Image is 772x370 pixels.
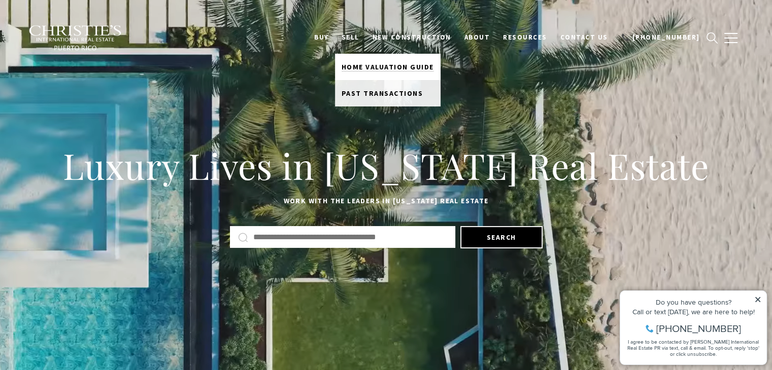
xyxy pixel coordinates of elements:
[56,195,716,207] p: Work with the leaders in [US_STATE] Real Estate
[11,23,147,30] div: Do you have questions?
[13,62,145,82] span: I agree to be contacted by [PERSON_NAME] International Real Estate PR via text, call & email. To ...
[335,80,441,106] a: Past Transactions
[458,28,497,47] a: About
[460,226,543,248] button: Search
[335,28,366,47] a: SELL
[373,33,451,42] span: New Construction
[308,28,335,47] a: BUY
[342,62,434,71] span: Home Valuation Guide
[366,28,458,47] a: New Construction
[335,54,441,80] a: Home Valuation Guide
[28,25,123,51] img: Christie's International Real Estate black text logo
[42,48,126,58] span: [PHONE_NUMBER]
[496,28,554,47] a: Resources
[621,33,700,42] span: 📞 [PHONE_NUMBER]
[253,231,447,244] input: Search by Address, City, or Neighborhood
[560,33,608,42] span: Contact Us
[342,89,423,98] span: Past Transactions
[615,28,707,47] a: call 9393373000
[56,143,716,188] h1: Luxury Lives in [US_STATE] Real Estate
[11,32,147,40] div: Call or text [DATE], we are here to help!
